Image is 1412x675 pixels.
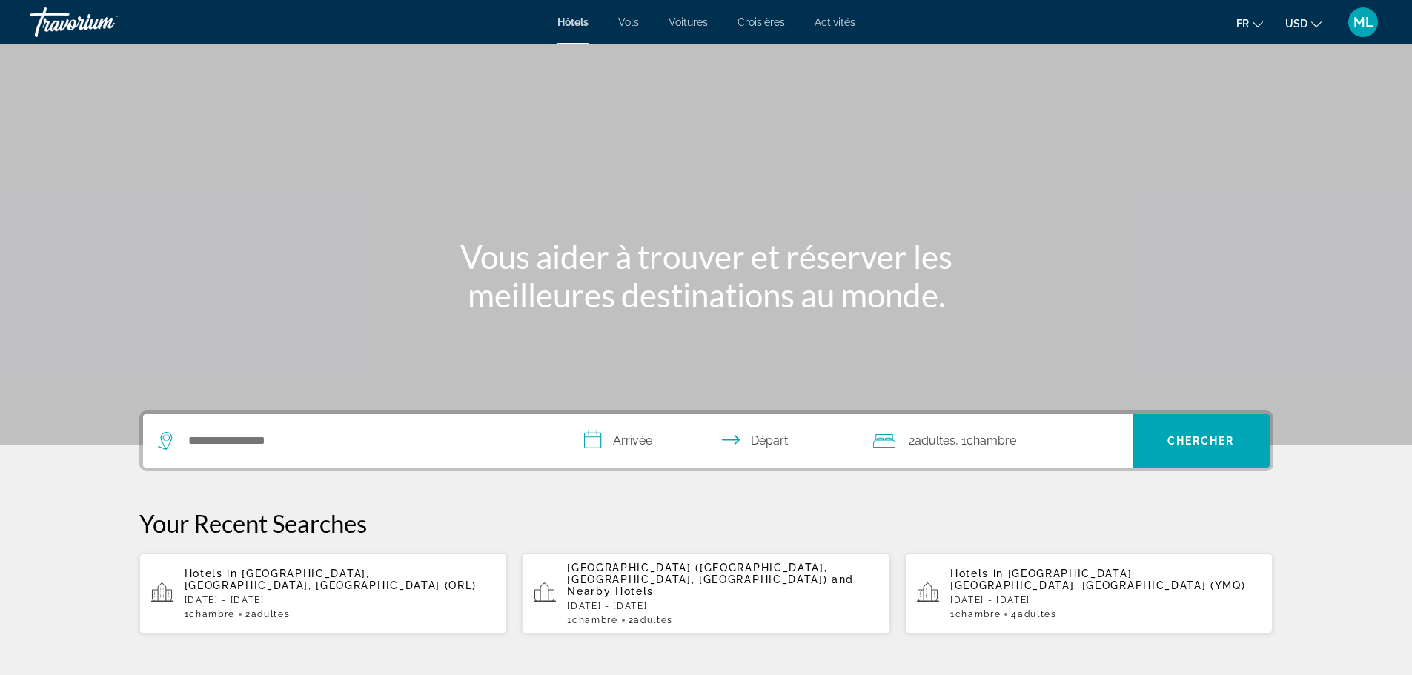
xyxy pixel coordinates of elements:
a: Voitures [669,16,708,28]
span: Chambre [572,615,618,625]
span: [GEOGRAPHIC_DATA], [GEOGRAPHIC_DATA], [GEOGRAPHIC_DATA] (ORL) [185,568,477,591]
h1: Vous aider à trouver et réserver les meilleures destinations au monde. [428,237,984,314]
span: Adultes [634,615,673,625]
span: Chambre [967,433,1016,448]
a: Vols [618,16,639,28]
button: Select check in and out date [569,414,858,468]
span: [GEOGRAPHIC_DATA] ([GEOGRAPHIC_DATA], [GEOGRAPHIC_DATA], [GEOGRAPHIC_DATA]) [567,562,827,585]
span: 2 [245,609,290,619]
input: Search hotel destination [187,430,546,452]
button: Change currency [1285,13,1322,34]
span: and Nearby Hotels [567,573,854,597]
a: Croisières [738,16,785,28]
button: Hotels in [GEOGRAPHIC_DATA], [GEOGRAPHIC_DATA], [GEOGRAPHIC_DATA] (ORL)[DATE] - [DATE]1Chambre2Ad... [139,553,508,634]
span: 1 [567,615,617,625]
span: Hotels in [950,568,1004,579]
p: [DATE] - [DATE] [950,595,1262,605]
span: Adultes [915,433,955,448]
button: Change language [1236,13,1263,34]
button: Search [1133,414,1270,468]
span: 1 [185,609,235,619]
button: User Menu [1344,7,1382,38]
p: Your Recent Searches [139,508,1273,538]
span: [GEOGRAPHIC_DATA], [GEOGRAPHIC_DATA], [GEOGRAPHIC_DATA] (YMQ) [950,568,1246,591]
p: [DATE] - [DATE] [185,595,496,605]
span: Chambre [189,609,235,619]
button: [GEOGRAPHIC_DATA] ([GEOGRAPHIC_DATA], [GEOGRAPHIC_DATA], [GEOGRAPHIC_DATA]) and Nearby Hotels[DAT... [522,553,890,634]
span: Adultes [251,609,291,619]
span: fr [1236,18,1249,30]
span: 2 [629,615,673,625]
a: Activités [815,16,855,28]
p: [DATE] - [DATE] [567,601,878,611]
a: Hôtels [557,16,589,28]
span: 1 [950,609,1001,619]
span: USD [1285,18,1307,30]
span: 2 [909,430,955,451]
button: Hotels in [GEOGRAPHIC_DATA], [GEOGRAPHIC_DATA], [GEOGRAPHIC_DATA] (YMQ)[DATE] - [DATE]1Chambre4Ad... [905,553,1273,634]
span: Chambre [955,609,1001,619]
span: Adultes [1018,609,1057,619]
span: 4 [1011,609,1056,619]
button: Travelers: 2 adults, 0 children [858,414,1133,468]
span: Chercher [1167,435,1235,447]
div: Search widget [143,414,1270,468]
span: , 1 [955,430,1016,451]
span: Hotels in [185,568,238,579]
a: Travorium [30,3,178,41]
span: ML [1353,15,1373,30]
